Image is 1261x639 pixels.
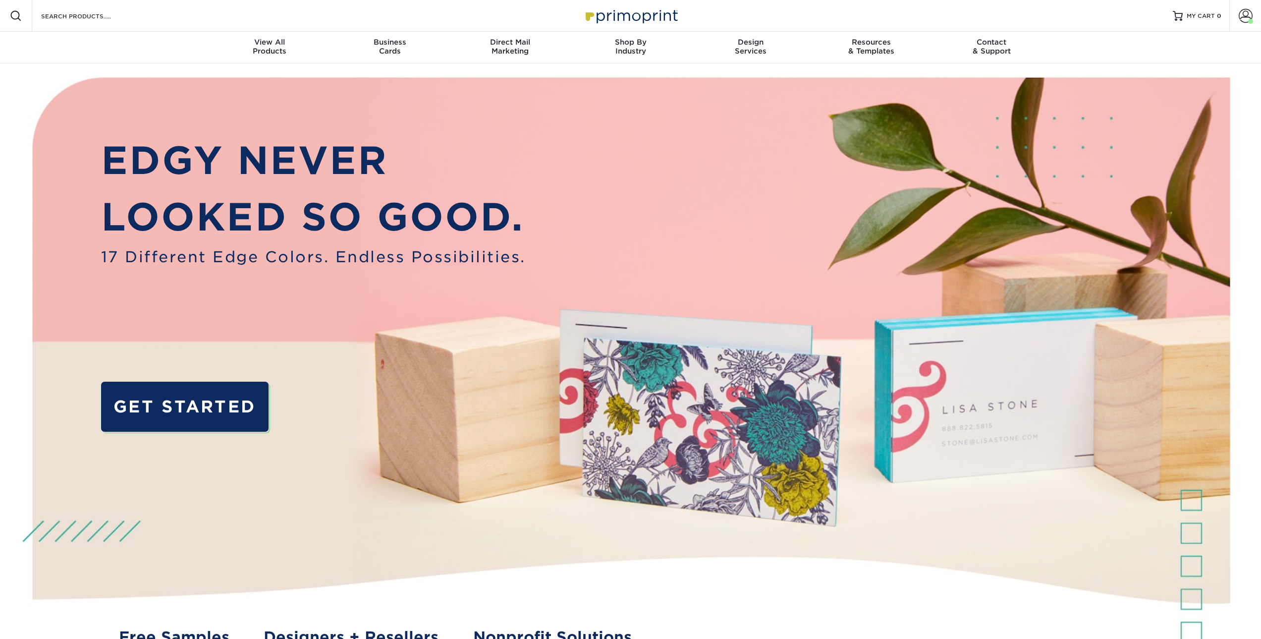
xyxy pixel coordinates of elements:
[570,32,691,63] a: Shop ByIndustry
[210,38,330,56] div: Products
[932,32,1052,63] a: Contact& Support
[450,38,570,56] div: Marketing
[811,32,932,63] a: Resources& Templates
[932,38,1052,47] span: Contact
[691,32,811,63] a: DesignServices
[1217,12,1221,19] span: 0
[329,38,450,47] span: Business
[210,32,330,63] a: View AllProducts
[1187,12,1215,20] span: MY CART
[932,38,1052,56] div: & Support
[329,32,450,63] a: BusinessCards
[691,38,811,47] span: Design
[811,38,932,47] span: Resources
[329,38,450,56] div: Cards
[101,246,526,269] span: 17 Different Edge Colors. Endless Possibilities.
[40,10,137,22] input: SEARCH PRODUCTS.....
[570,38,691,47] span: Shop By
[570,38,691,56] div: Industry
[101,132,526,189] p: EDGY NEVER
[450,38,570,47] span: Direct Mail
[691,38,811,56] div: Services
[101,382,269,431] a: GET STARTED
[811,38,932,56] div: & Templates
[581,5,680,26] img: Primoprint
[210,38,330,47] span: View All
[101,189,526,246] p: LOOKED SO GOOD.
[450,32,570,63] a: Direct MailMarketing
